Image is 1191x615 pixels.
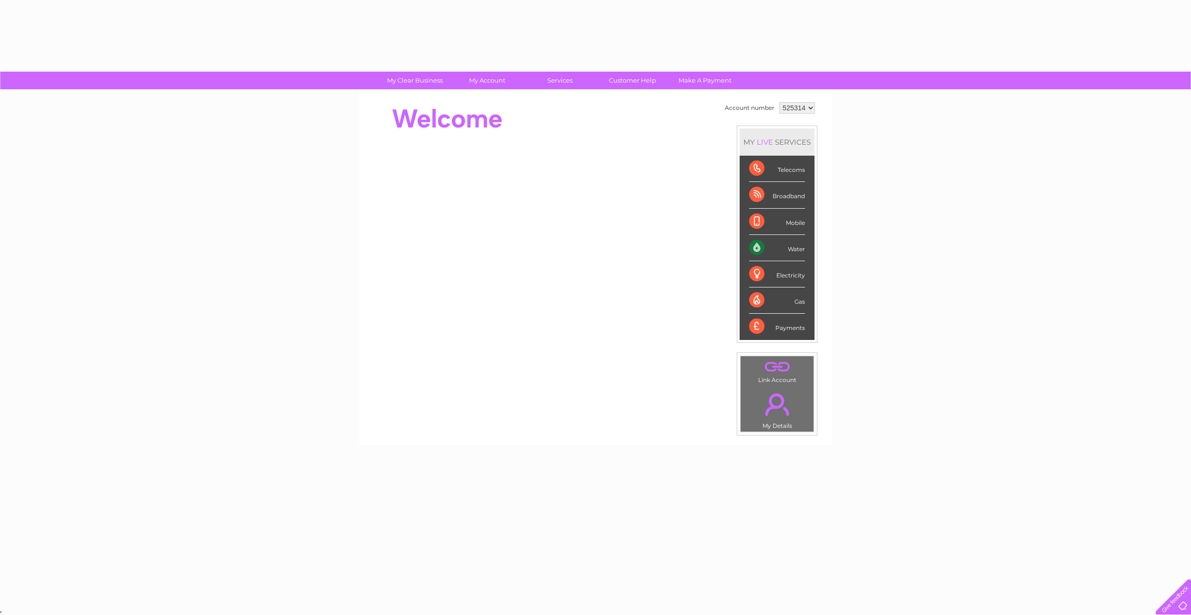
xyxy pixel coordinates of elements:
div: Telecoms [749,156,805,182]
a: . [743,359,811,375]
td: Account number [722,100,777,116]
div: Water [749,235,805,261]
div: Payments [749,314,805,339]
div: Electricity [749,261,805,287]
td: My Details [740,385,814,432]
a: Services [521,72,599,89]
a: My Account [448,72,527,89]
a: My Clear Business [376,72,454,89]
td: Link Account [740,356,814,386]
div: Mobile [749,209,805,235]
a: Make A Payment [666,72,744,89]
a: Customer Help [593,72,672,89]
div: LIVE [755,138,775,147]
div: MY SERVICES [740,128,815,156]
div: Broadband [749,182,805,208]
a: . [743,388,811,421]
div: Gas [749,287,805,314]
